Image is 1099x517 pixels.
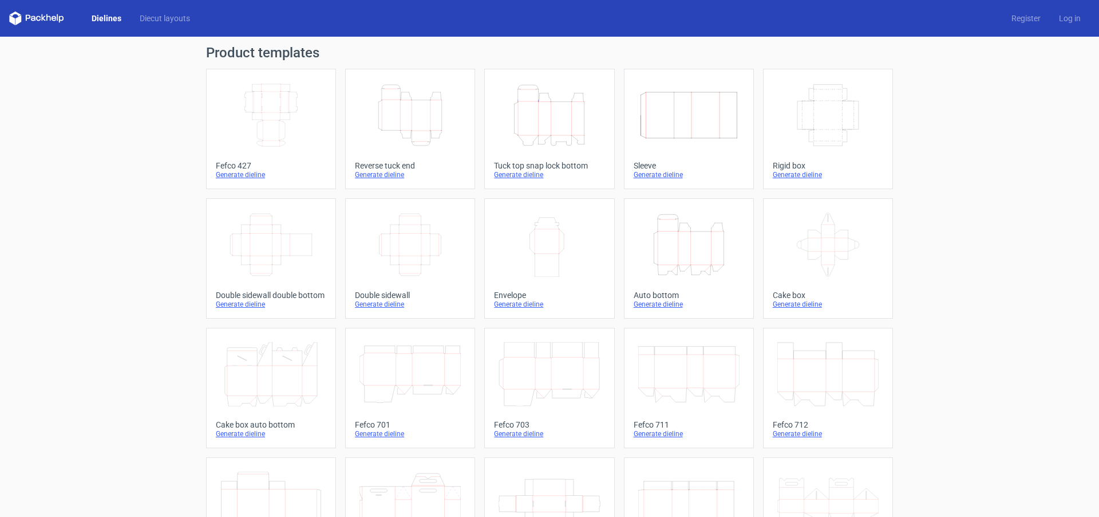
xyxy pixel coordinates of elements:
[494,161,604,170] div: Tuck top snap lock bottom
[634,170,744,179] div: Generate dieline
[634,420,744,429] div: Fefco 711
[773,429,883,438] div: Generate dieline
[206,69,336,189] a: Fefco 427Generate dieline
[773,291,883,300] div: Cake box
[206,328,336,448] a: Cake box auto bottomGenerate dieline
[494,429,604,438] div: Generate dieline
[216,161,326,170] div: Fefco 427
[206,198,336,319] a: Double sidewall double bottomGenerate dieline
[624,328,754,448] a: Fefco 711Generate dieline
[494,420,604,429] div: Fefco 703
[355,170,465,179] div: Generate dieline
[763,198,893,319] a: Cake boxGenerate dieline
[763,328,893,448] a: Fefco 712Generate dieline
[216,300,326,309] div: Generate dieline
[634,161,744,170] div: Sleeve
[355,291,465,300] div: Double sidewall
[216,170,326,179] div: Generate dieline
[634,300,744,309] div: Generate dieline
[206,46,893,60] h1: Product templates
[484,198,614,319] a: EnvelopeGenerate dieline
[345,69,475,189] a: Reverse tuck endGenerate dieline
[216,291,326,300] div: Double sidewall double bottom
[82,13,131,24] a: Dielines
[763,69,893,189] a: Rigid boxGenerate dieline
[355,300,465,309] div: Generate dieline
[634,429,744,438] div: Generate dieline
[494,291,604,300] div: Envelope
[773,161,883,170] div: Rigid box
[1050,13,1090,24] a: Log in
[624,198,754,319] a: Auto bottomGenerate dieline
[355,420,465,429] div: Fefco 701
[355,429,465,438] div: Generate dieline
[773,300,883,309] div: Generate dieline
[773,420,883,429] div: Fefco 712
[624,69,754,189] a: SleeveGenerate dieline
[494,300,604,309] div: Generate dieline
[131,13,199,24] a: Diecut layouts
[216,429,326,438] div: Generate dieline
[1002,13,1050,24] a: Register
[484,69,614,189] a: Tuck top snap lock bottomGenerate dieline
[345,198,475,319] a: Double sidewallGenerate dieline
[216,420,326,429] div: Cake box auto bottom
[773,170,883,179] div: Generate dieline
[484,328,614,448] a: Fefco 703Generate dieline
[345,328,475,448] a: Fefco 701Generate dieline
[634,291,744,300] div: Auto bottom
[355,161,465,170] div: Reverse tuck end
[494,170,604,179] div: Generate dieline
